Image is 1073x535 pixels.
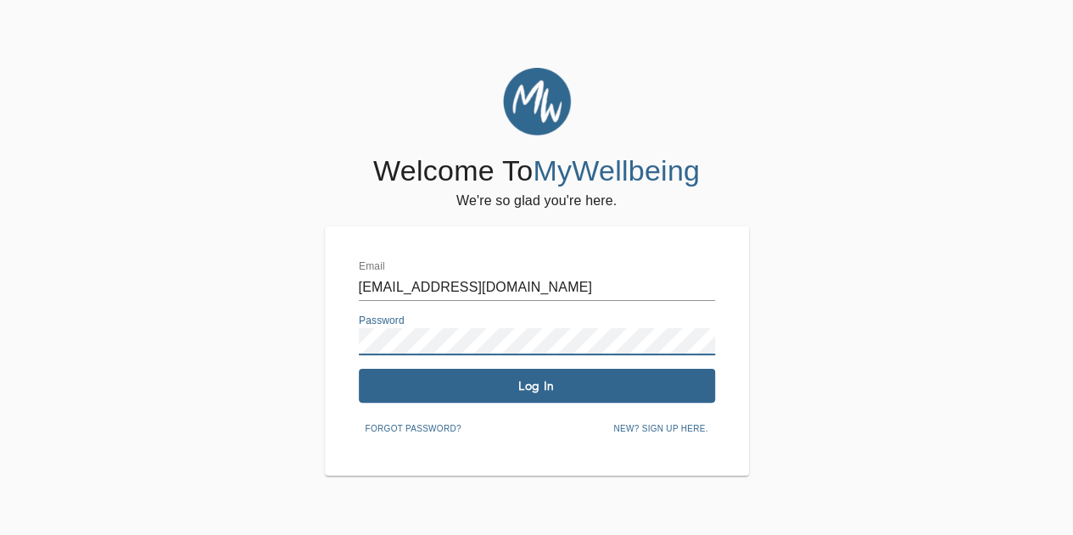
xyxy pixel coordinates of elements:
[359,262,385,272] label: Email
[359,316,405,326] label: Password
[533,154,700,187] span: MyWellbeing
[373,153,700,189] h4: Welcome To
[503,68,571,136] img: MyWellbeing
[613,421,707,437] span: New? Sign up here.
[366,421,461,437] span: Forgot password?
[606,416,714,442] button: New? Sign up here.
[359,421,468,434] a: Forgot password?
[359,416,468,442] button: Forgot password?
[359,369,715,403] button: Log In
[456,189,617,213] h6: We're so glad you're here.
[366,378,708,394] span: Log In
